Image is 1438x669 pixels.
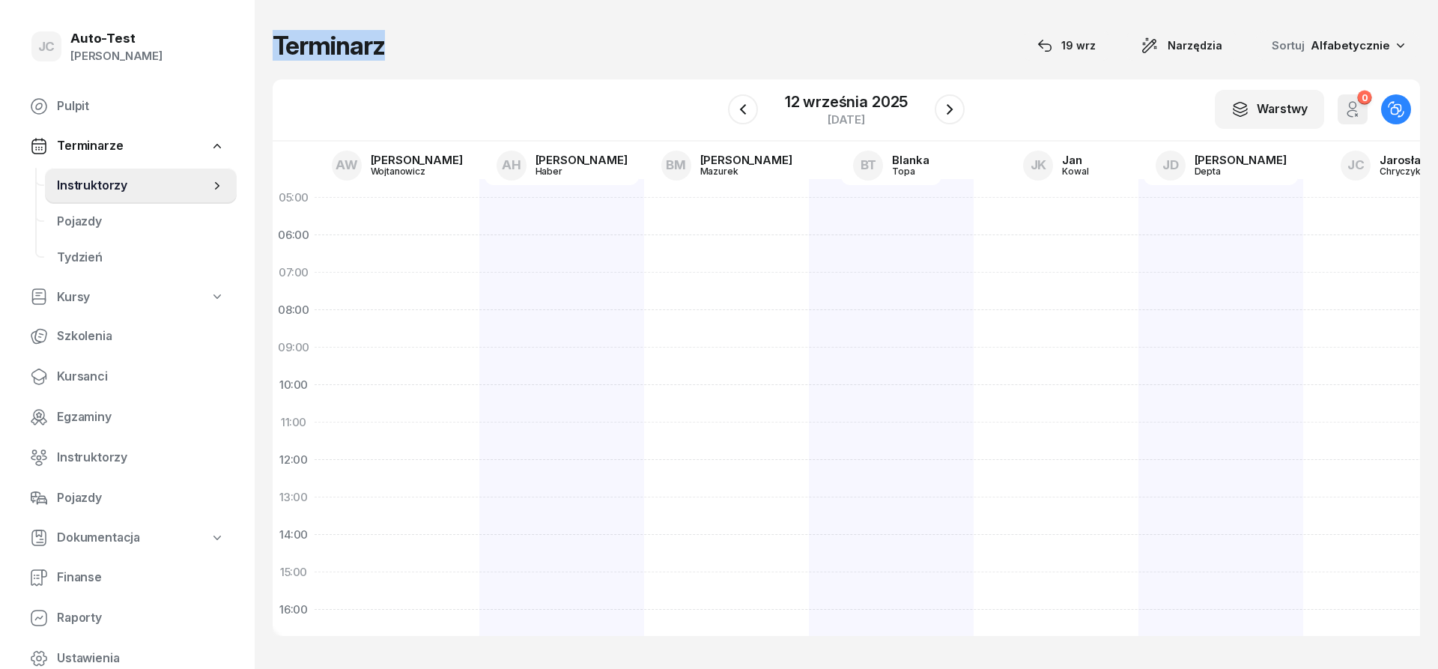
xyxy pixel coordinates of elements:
a: Kursy [18,280,237,315]
button: Warstwy [1215,90,1324,129]
div: Wojtanowicz [371,166,443,176]
a: Dokumentacja [18,521,237,555]
a: Egzaminy [18,399,237,435]
div: 08:00 [273,291,315,329]
a: BM[PERSON_NAME]Mazurek [649,146,804,185]
span: Instruktorzy [57,176,210,196]
span: Sortuj [1272,36,1308,55]
span: Kursanci [57,367,225,387]
span: JC [1347,159,1365,172]
a: Raporty [18,600,237,636]
span: Dokumentacja [57,528,140,548]
a: AH[PERSON_NAME]Haber [485,146,640,185]
div: [PERSON_NAME] [536,154,628,166]
div: Chryczyk [1380,166,1431,176]
div: 14:00 [273,516,315,554]
div: Mazurek [700,166,772,176]
a: Terminarze [18,129,237,163]
a: BTBlankaTopa [841,146,941,185]
a: Pulpit [18,88,237,124]
div: 16:00 [273,591,315,629]
div: 05:00 [273,179,315,217]
span: Pojazdy [57,488,225,508]
a: JKJanKowal [1011,146,1100,185]
h1: Terminarz [273,32,385,59]
div: 12 września 2025 [785,94,908,109]
span: AW [336,159,358,172]
span: Finanse [57,568,225,587]
div: 19 wrz [1037,37,1096,55]
div: 15:00 [273,554,315,591]
a: Finanse [18,560,237,596]
span: Pulpit [57,97,225,116]
span: BM [666,159,686,172]
div: 13:00 [273,479,315,516]
div: Haber [536,166,607,176]
a: Szkolenia [18,318,237,354]
a: Instruktorzy [18,440,237,476]
a: Tydzień [45,240,237,276]
span: JK [1031,159,1047,172]
span: Tydzień [57,248,225,267]
a: Kursanci [18,359,237,395]
button: 19 wrz [1024,31,1109,61]
div: 0 [1357,91,1371,105]
div: [PERSON_NAME] [700,154,792,166]
div: Jan [1062,154,1088,166]
span: JC [38,40,55,53]
span: JD [1162,159,1179,172]
span: Ustawienia [57,649,225,668]
div: 17:00 [273,629,315,666]
div: Blanka [892,154,929,166]
div: 09:00 [273,329,315,366]
button: 0 [1338,94,1368,124]
span: Egzaminy [57,408,225,427]
div: Depta [1195,166,1266,176]
a: AW[PERSON_NAME]Wojtanowicz [320,146,475,185]
span: AH [502,159,521,172]
span: Pojazdy [57,212,225,231]
div: Kowal [1062,166,1088,176]
span: Raporty [57,608,225,628]
button: Narzędzia [1127,31,1236,61]
div: [PERSON_NAME] [371,154,463,166]
div: Warstwy [1231,100,1308,119]
div: 10:00 [273,366,315,404]
span: Kursy [57,288,90,307]
div: Topa [892,166,929,176]
a: Instruktorzy [45,168,237,204]
div: [PERSON_NAME] [70,46,163,66]
span: Alfabetycznie [1311,38,1390,52]
div: [PERSON_NAME] [1195,154,1287,166]
span: Instruktorzy [57,448,225,467]
span: Terminarze [57,136,123,156]
div: Auto-Test [70,32,163,45]
a: JD[PERSON_NAME]Depta [1144,146,1299,185]
div: [DATE] [785,114,908,125]
a: Pojazdy [18,480,237,516]
span: Narzędzia [1168,37,1222,55]
div: 11:00 [273,404,315,441]
div: 06:00 [273,217,315,254]
button: Sortuj Alfabetycznie [1254,30,1420,61]
div: Jarosław [1380,154,1431,166]
a: Pojazdy [45,204,237,240]
div: 07:00 [273,254,315,291]
span: Szkolenia [57,327,225,346]
div: 12:00 [273,441,315,479]
span: BT [861,159,877,172]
